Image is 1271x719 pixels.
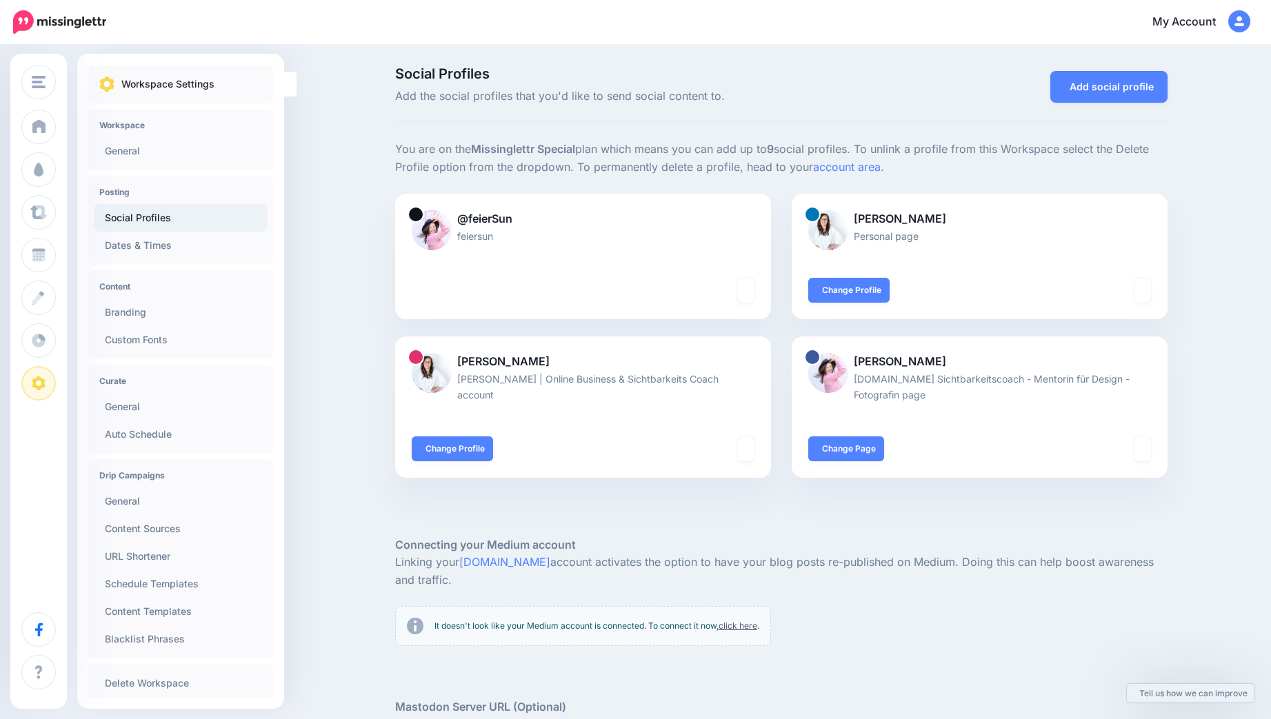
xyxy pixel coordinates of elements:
a: Delete Workspace [94,669,268,697]
img: Missinglettr [13,10,106,34]
img: 1756709712547-77276.png [808,210,848,250]
span: Add the social profiles that you'd like to send social content to. [395,88,903,105]
h4: Curate [99,376,262,386]
h4: Content [99,281,262,292]
p: Workspace Settings [121,76,214,92]
a: General [94,393,268,421]
p: [PERSON_NAME] [808,210,1151,228]
h4: Drip Campaigns [99,470,262,480]
img: menu.png [32,76,46,88]
a: [DOMAIN_NAME] [459,555,550,569]
h4: Posting [99,187,262,197]
a: Change Profile [412,436,493,461]
img: jLEet-7c-77332.jpg [412,210,452,250]
a: Auto Schedule [94,421,268,448]
p: [PERSON_NAME] | Online Business & Sichtbarkeits Coach account [412,371,754,403]
p: Personal page [808,228,1151,244]
img: info-circle-grey.png [407,618,423,634]
a: account area [813,160,881,174]
span: Social Profiles [395,67,903,81]
h5: Connecting your Medium account [395,536,1168,554]
a: Schedule Templates [94,570,268,598]
p: It doesn't look like your Medium account is connected. To connect it now, . [434,619,759,633]
a: Content Templates [94,598,268,625]
a: General [94,137,268,165]
b: Missinglettr Special [471,142,575,156]
a: Add social profile [1050,71,1168,103]
a: Custom Fonts [94,326,268,354]
img: 541212711_18529970119008358_247987067518801023_n-bsa154916.jpg [412,353,452,393]
p: feiersun [412,228,754,244]
a: My Account [1139,6,1250,39]
b: 9 [767,142,774,156]
a: Branding [94,298,268,326]
p: [PERSON_NAME] [412,353,754,371]
img: settings.png [99,77,114,92]
p: [PERSON_NAME] [808,353,1151,371]
img: 242188144_1617179545154087_6197013731495091527_n-bsa134035.jpg [808,353,848,393]
h5: Mastodon Server URL (Optional) [395,698,1168,716]
a: Dates & Times [94,232,268,259]
a: URL Shortener [94,543,268,570]
p: [DOMAIN_NAME] Sichtbarkeitscoach - Mentorin für Design - Fotografin page [808,371,1151,403]
h4: Workspace [99,120,262,130]
a: Change Profile [808,278,890,303]
a: Blacklist Phrases [94,625,268,653]
a: click here [719,620,757,631]
a: Change Page [808,436,884,461]
p: You are on the plan which means you can add up to social profiles. To unlink a profile from this ... [395,141,1168,176]
p: @feierSun [412,210,754,228]
a: Social Profiles [94,204,268,232]
a: Tell us how we can improve [1127,684,1254,702]
a: Content Sources [94,515,268,543]
p: Linking your account activates the option to have your blog posts re-published on Medium. Doing t... [395,554,1168,589]
a: General [94,487,268,515]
